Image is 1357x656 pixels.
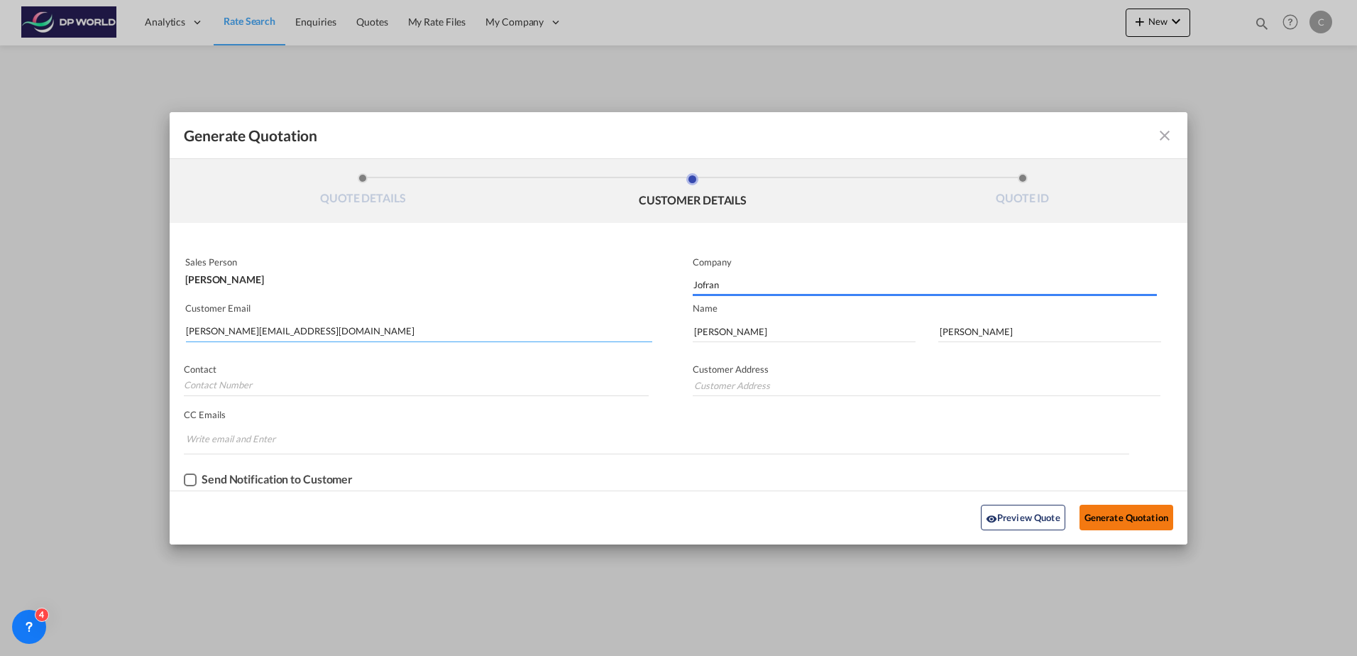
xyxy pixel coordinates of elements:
[184,375,649,396] input: Contact Number
[938,321,1161,342] input: Last Name
[693,375,1160,396] input: Customer Address
[1079,505,1173,530] button: Generate Quotation
[184,409,1129,420] p: CC Emails
[693,363,769,375] span: Customer Address
[185,268,649,285] div: [PERSON_NAME]
[184,473,353,487] md-checkbox: Checkbox No Ink
[185,256,649,268] p: Sales Person
[528,173,858,212] li: CUSTOMER DETAILS
[184,126,317,145] span: Generate Quotation
[198,173,528,212] li: QUOTE DETAILS
[184,363,649,375] p: Contact
[981,505,1065,530] button: icon-eyePreview Quote
[1156,127,1173,144] md-icon: icon-close fg-AAA8AD cursor m-0
[693,302,1187,314] p: Name
[693,321,916,342] input: First Name
[693,256,1157,268] p: Company
[693,275,1157,296] input: Company Name
[186,427,292,450] input: Chips input.
[986,513,997,525] md-icon: icon-eye
[185,302,652,314] p: Customer Email
[186,321,652,342] input: Search by Customer Name/Email Id/Company
[184,426,1129,454] md-chips-wrap: Chips container. Enter the text area, then type text, and press enter to add a chip.
[170,112,1187,545] md-dialog: Generate QuotationQUOTE ...
[202,473,353,486] div: Send Notification to Customer
[857,173,1187,212] li: QUOTE ID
